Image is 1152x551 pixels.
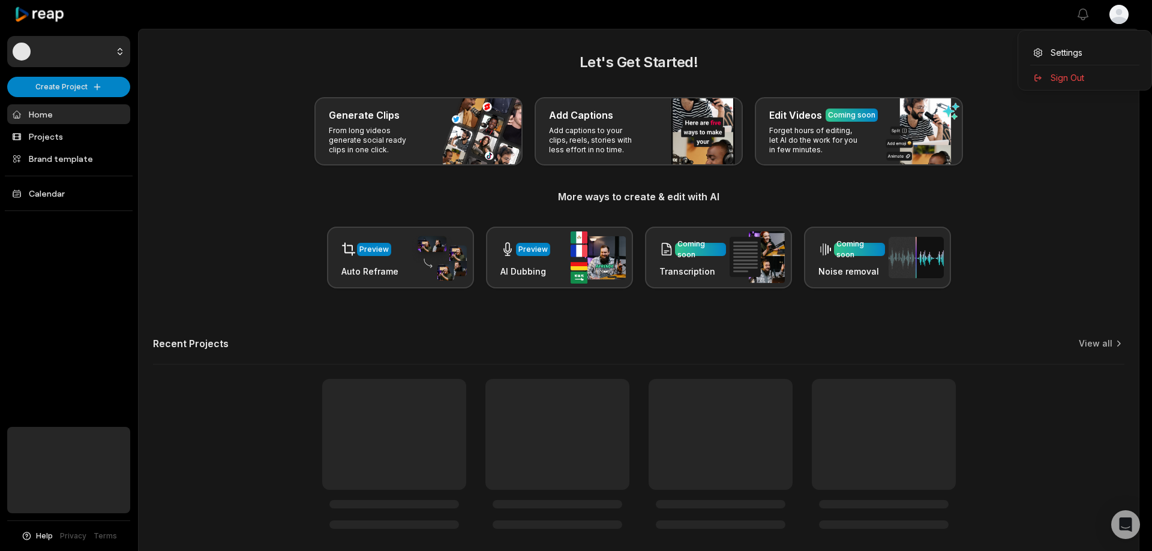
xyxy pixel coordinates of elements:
div: Coming soon [836,239,883,260]
a: Projects [7,127,130,146]
div: Open Intercom Messenger [1111,510,1140,539]
div: Coming soon [828,110,875,121]
p: From long videos generate social ready clips in one click. [329,126,422,155]
img: ai_dubbing.png [571,231,626,284]
a: Brand template [7,149,130,168]
img: auto_reframe.png [412,234,467,281]
h3: Transcription [659,265,726,278]
h3: More ways to create & edit with AI [153,189,1124,204]
div: Coming soon [677,239,724,260]
button: Create Project [7,77,130,97]
a: Home [7,104,130,124]
img: transcription.png [730,231,785,283]
h3: Edit Videos [769,108,822,122]
div: Preview [518,244,548,255]
p: Forget hours of editing, let AI do the work for you in few minutes. [769,126,862,155]
h3: Auto Reframe [341,265,398,278]
h3: Generate Clips [329,108,400,122]
h3: Add Captions [549,108,613,122]
a: Calendar [7,183,130,203]
h3: Noise removal [818,265,885,278]
span: Sign Out [1051,71,1084,84]
p: Add captions to your clips, reels, stories with less effort in no time. [549,126,642,155]
h2: Let's Get Started! [153,52,1124,73]
span: Help [36,531,53,541]
a: View all [1079,338,1112,350]
h2: Recent Projects [153,338,229,350]
div: Preview [359,244,389,255]
a: Privacy [60,531,86,541]
h3: AI Dubbing [500,265,550,278]
img: noise_removal.png [889,237,944,278]
span: Settings [1051,46,1082,59]
a: Terms [94,531,117,541]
